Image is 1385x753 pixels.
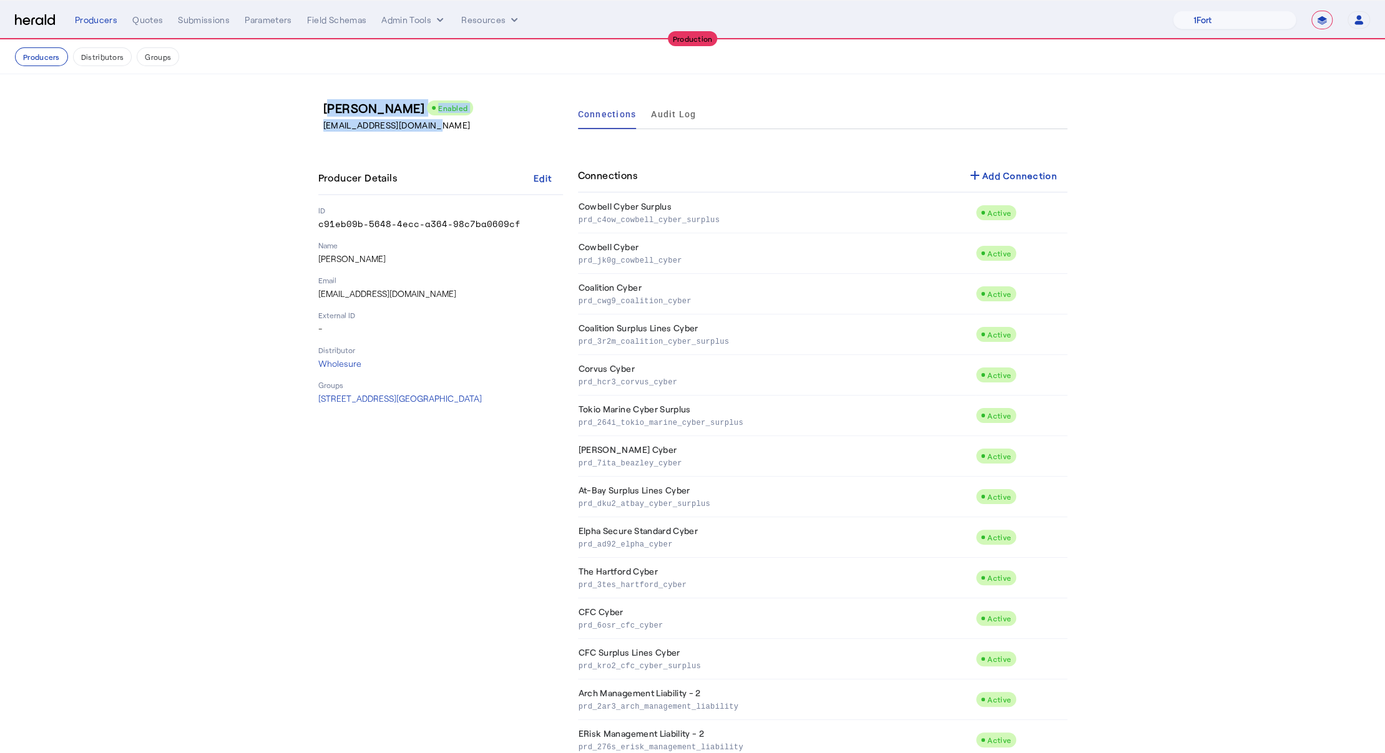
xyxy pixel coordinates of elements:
span: Active [987,492,1011,501]
img: Herald Logo [15,14,55,26]
button: Edit [523,167,563,189]
a: Connections [578,99,637,129]
span: Active [987,695,1011,704]
p: Name [318,240,563,250]
p: prd_3tes_hartford_cyber [579,578,971,590]
p: prd_ad92_elpha_cyber [579,537,971,550]
p: c91eb09b-5648-4ecc-a364-98c7ba0609cf [318,218,563,230]
span: Active [987,654,1011,663]
p: prd_c4ow_cowbell_cyber_surplus [579,213,971,225]
span: Audit Log [651,110,696,119]
span: Active [987,411,1011,420]
td: Coalition Cyber [578,274,976,314]
button: Distributors [73,47,132,66]
p: prd_jk0g_cowbell_cyber [579,253,971,266]
span: Active [987,736,1011,744]
div: Parameters [245,14,292,26]
td: [PERSON_NAME] Cyber [578,436,976,477]
p: [EMAIL_ADDRESS][DOMAIN_NAME] [323,119,568,132]
p: Wholesure [318,357,563,370]
td: The Hartford Cyber [578,558,976,598]
div: Quotes [132,14,163,26]
span: Active [987,533,1011,542]
p: [PERSON_NAME] [318,253,563,265]
p: prd_264i_tokio_marine_cyber_surplus [579,415,971,428]
button: Resources dropdown menu [461,14,521,26]
span: Active [987,614,1011,623]
p: prd_7ita_beazley_cyber [579,456,971,469]
button: Add Connection [957,164,1067,187]
h4: Connections [578,168,637,183]
div: Production [668,31,718,46]
td: Cowbell Cyber [578,233,976,274]
td: CFC Cyber [578,598,976,639]
p: ID [318,205,563,215]
div: Submissions [178,14,230,26]
span: Active [987,452,1011,460]
button: Producers [15,47,68,66]
p: External ID [318,310,563,320]
a: Audit Log [651,99,696,129]
span: Active [987,371,1011,379]
span: Active [987,249,1011,258]
h4: Producer Details [318,170,402,185]
div: Producers [75,14,117,26]
button: Groups [137,47,179,66]
span: Active [987,330,1011,339]
p: prd_6osr_cfc_cyber [579,618,971,631]
p: Groups [318,380,563,390]
span: Active [987,208,1011,217]
td: Arch Management Liability - 2 [578,679,976,720]
td: Coalition Surplus Lines Cyber [578,314,976,355]
mat-icon: add [967,168,982,183]
p: - [318,323,563,335]
span: Active [987,573,1011,582]
td: Elpha Secure Standard Cyber [578,517,976,558]
p: prd_3r2m_coalition_cyber_surplus [579,334,971,347]
button: internal dropdown menu [381,14,446,26]
div: Field Schemas [307,14,367,26]
td: CFC Surplus Lines Cyber [578,639,976,679]
p: prd_hcr3_corvus_cyber [579,375,971,387]
div: Add Connection [967,168,1057,183]
p: Distributor [318,345,563,355]
span: Connections [578,110,637,119]
td: Tokio Marine Cyber Surplus [578,396,976,436]
span: [STREET_ADDRESS] [GEOGRAPHIC_DATA] [318,393,482,404]
p: prd_2ar3_arch_management_liability [579,699,971,712]
span: Enabled [438,104,468,112]
p: prd_276s_erisk_management_liability [579,740,971,752]
td: At-Bay Surplus Lines Cyber [578,477,976,517]
p: Email [318,275,563,285]
div: Edit [534,172,552,185]
td: Corvus Cyber [578,355,976,396]
h3: [PERSON_NAME] [323,99,568,117]
p: [EMAIL_ADDRESS][DOMAIN_NAME] [318,288,563,300]
p: prd_cwg9_coalition_cyber [579,294,971,306]
p: prd_dku2_atbay_cyber_surplus [579,497,971,509]
span: Active [987,289,1011,298]
p: prd_kro2_cfc_cyber_surplus [579,659,971,671]
td: Cowbell Cyber Surplus [578,193,976,233]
